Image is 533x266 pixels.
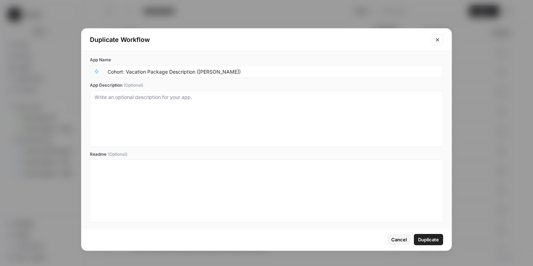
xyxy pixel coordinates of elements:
[432,34,443,45] button: Close modal
[387,234,411,245] button: Cancel
[90,35,428,45] div: Duplicate Workflow
[418,236,439,243] span: Duplicate
[90,57,443,63] label: App Name
[414,234,443,245] button: Duplicate
[90,151,443,157] label: Readme
[391,236,407,243] span: Cancel
[108,151,127,157] span: (Optional)
[124,82,143,88] span: (Optional)
[90,82,443,88] label: App Description
[108,68,439,75] input: Untitled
